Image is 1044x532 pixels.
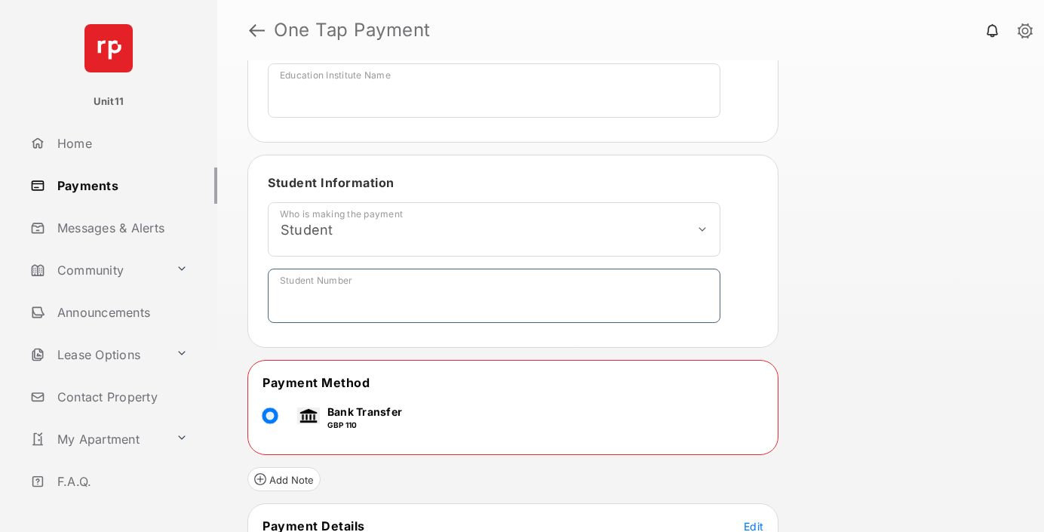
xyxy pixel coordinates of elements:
[327,404,402,420] p: Bank Transfer
[24,125,217,161] a: Home
[327,420,402,431] p: GBP 110
[247,467,321,491] button: Add Note
[274,21,431,39] strong: One Tap Payment
[24,210,217,246] a: Messages & Alerts
[24,168,217,204] a: Payments
[24,379,217,415] a: Contact Property
[297,407,320,424] img: bank.png
[24,252,170,288] a: Community
[24,463,217,500] a: F.A.Q.
[268,175,395,190] span: Student Information
[263,375,370,390] span: Payment Method
[24,337,170,373] a: Lease Options
[94,94,124,109] p: Unit11
[24,421,170,457] a: My Apartment
[24,294,217,331] a: Announcements
[84,24,133,72] img: svg+xml;base64,PHN2ZyB4bWxucz0iaHR0cDovL3d3dy53My5vcmcvMjAwMC9zdmciIHdpZHRoPSI2NCIgaGVpZ2h0PSI2NC...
